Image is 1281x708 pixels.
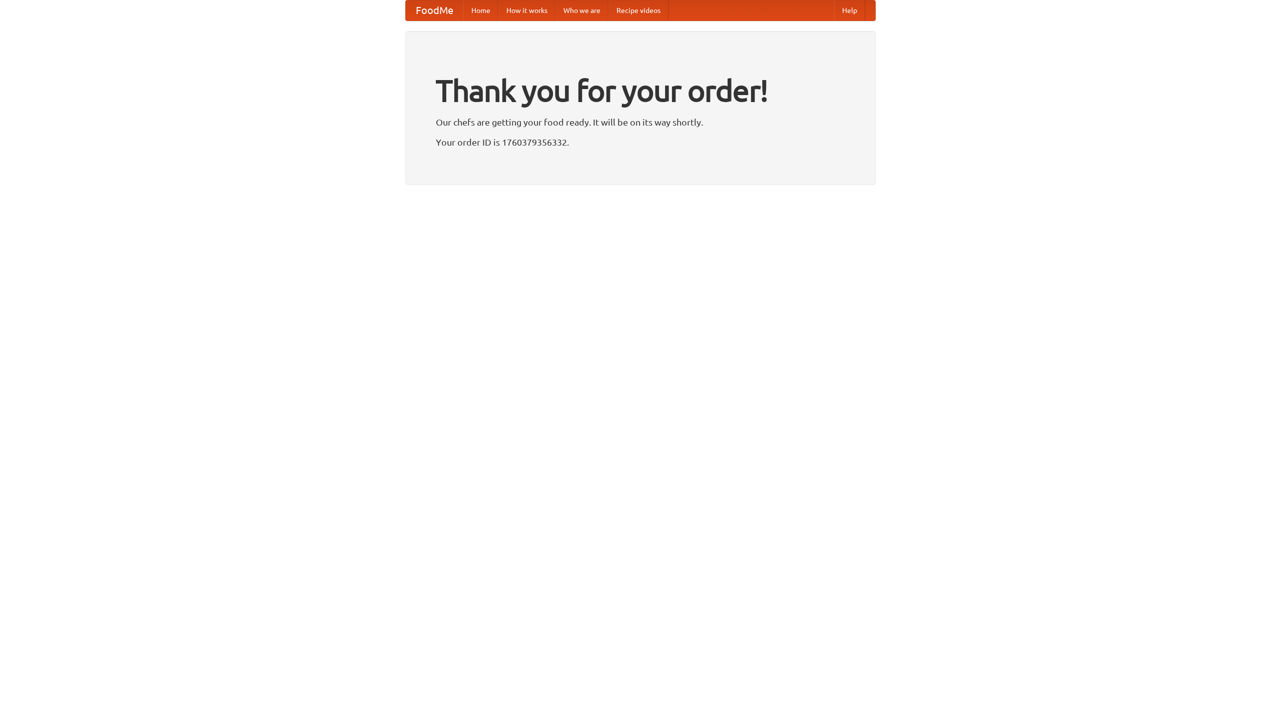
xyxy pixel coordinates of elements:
a: Help [834,1,865,21]
a: How it works [498,1,555,21]
a: Recipe videos [608,1,669,21]
a: FoodMe [406,1,463,21]
p: Your order ID is 1760379356332. [436,135,845,150]
a: Who we are [555,1,608,21]
p: Our chefs are getting your food ready. It will be on its way shortly. [436,115,845,130]
a: Home [463,1,498,21]
h1: Thank you for your order! [436,67,845,115]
